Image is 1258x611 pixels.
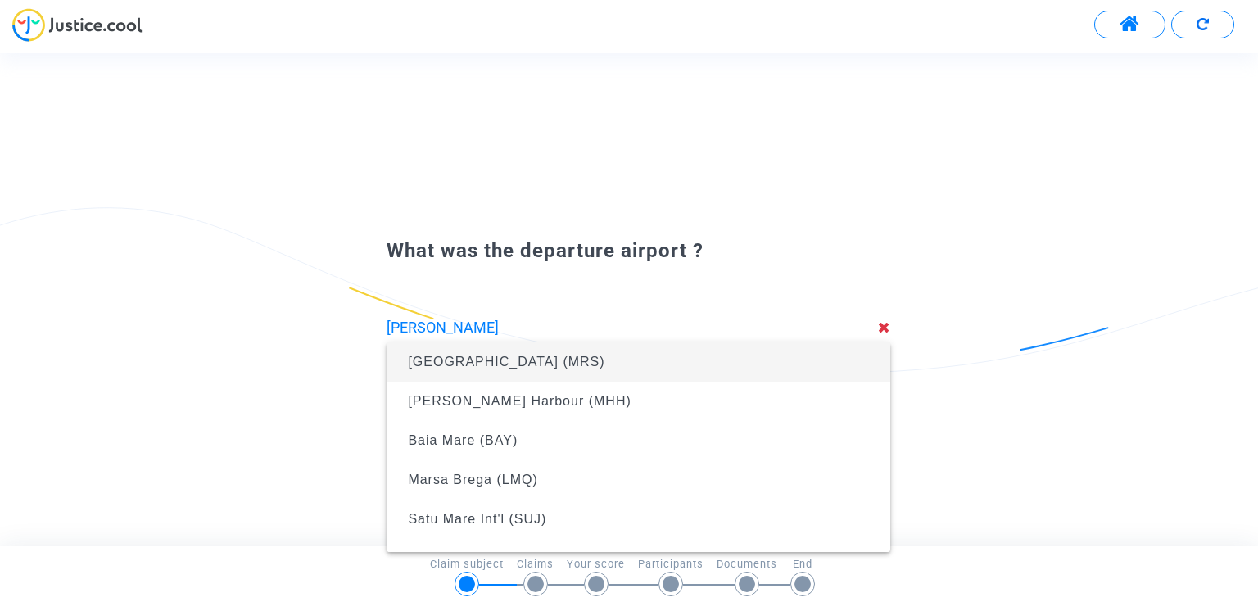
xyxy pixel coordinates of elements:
[408,433,518,447] span: Baia Mare (BAY)
[1197,18,1209,30] img: Restart form
[1094,11,1165,38] button: Access my user area
[408,473,537,487] span: Marsa Brega (LMQ)
[12,8,143,42] img: jc-logo.svg
[408,394,631,408] span: [PERSON_NAME] Harbour (MHH)
[408,512,546,526] span: Satu Mare Int'l (SUJ)
[408,355,604,369] span: [GEOGRAPHIC_DATA] (MRS)
[408,551,600,565] span: [PERSON_NAME] Int'l (RMF)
